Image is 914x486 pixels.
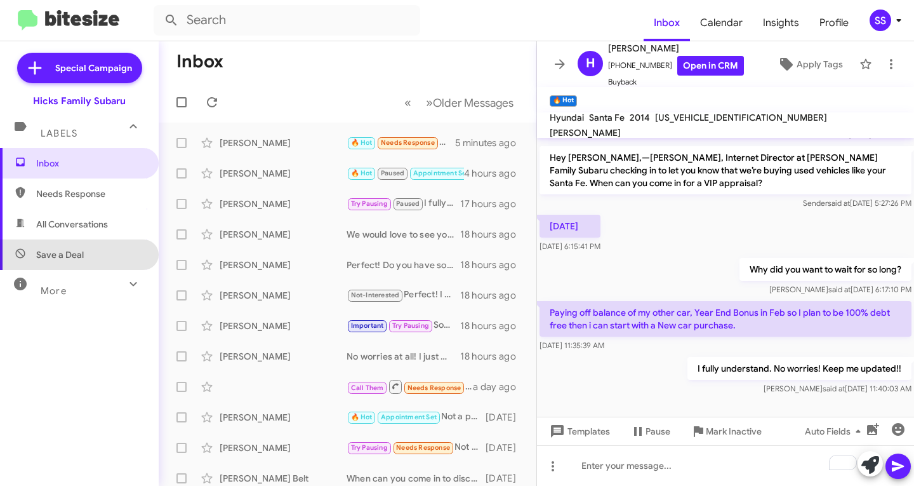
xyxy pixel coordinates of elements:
[220,411,347,424] div: [PERSON_NAME]
[537,420,620,443] button: Templates
[351,413,373,421] span: 🔥 Hot
[351,291,400,299] span: Not-Interested
[753,4,809,41] a: Insights
[396,199,420,208] span: Paused
[608,76,744,88] span: Buyback
[220,228,347,241] div: [PERSON_NAME]
[460,320,526,332] div: 18 hours ago
[828,198,850,208] span: said at
[347,350,460,363] div: No worries at all! I just wanted to see if you were interested in trading up into a newer one maybe!
[797,53,843,76] span: Apply Tags
[433,96,513,110] span: Older Messages
[764,384,911,393] span: [PERSON_NAME] [DATE] 11:40:03 AM
[460,259,526,271] div: 18 hours ago
[347,410,486,424] div: Not a problem. Here let me text you on our other work line and then we can see what we can do for...
[803,198,911,208] span: Sender [DATE] 5:27:26 PM
[392,321,429,330] span: Try Pausing
[540,215,600,238] p: [DATE]
[486,442,526,454] div: [DATE]
[351,384,384,392] span: Call Them
[396,443,450,452] span: Needs Response
[690,4,753,41] span: Calendar
[540,301,911,337] p: Paying off balance of my other car, Year End Bonus in Feb so I plan to be 100% debt free then i c...
[547,420,610,443] span: Templates
[646,420,670,443] span: Pause
[644,4,690,41] a: Inbox
[351,321,384,330] span: Important
[347,379,473,395] div: Inbound Call
[823,384,845,393] span: said at
[33,95,126,107] div: Hicks Family Subaru
[407,384,461,392] span: Needs Response
[486,411,526,424] div: [DATE]
[17,53,142,83] a: Special Campaign
[351,443,388,452] span: Try Pausing
[176,51,223,72] h1: Inbox
[220,289,347,302] div: [PERSON_NAME]
[537,445,914,486] div: To enrich screen reader interactions, please activate Accessibility in Grammarly extension settings
[55,62,132,74] span: Special Campaign
[413,169,469,177] span: Appointment Set
[220,167,347,180] div: [PERSON_NAME]
[828,285,851,294] span: said at
[220,320,347,332] div: [PERSON_NAME]
[859,10,900,31] button: SS
[809,4,859,41] a: Profile
[404,95,411,111] span: «
[677,56,744,76] a: Open in CRM
[220,350,347,363] div: [PERSON_NAME]
[739,258,911,281] p: Why did you want to wait for so long?
[608,41,744,56] span: [PERSON_NAME]
[351,169,373,177] span: 🔥 Hot
[36,218,108,231] span: All Conversations
[381,413,437,421] span: Appointment Set
[220,137,347,149] div: [PERSON_NAME]
[766,53,853,76] button: Apply Tags
[397,90,521,116] nav: Page navigation example
[351,199,388,208] span: Try Pausing
[550,95,577,107] small: 🔥 Hot
[455,137,526,149] div: 5 minutes ago
[36,157,144,170] span: Inbox
[220,472,347,485] div: [PERSON_NAME] Belt
[41,128,77,139] span: Labels
[220,259,347,271] div: [PERSON_NAME]
[655,112,827,123] span: [US_VEHICLE_IDENTIFICATION_NUMBER]
[347,135,455,150] div: Paying off balance of my other car, Year End Bonus in Feb so I plan to be 100% debt free then i c...
[36,187,144,200] span: Needs Response
[805,420,866,443] span: Auto Fields
[418,90,521,116] button: Next
[351,138,373,147] span: 🔥 Hot
[870,10,891,31] div: SS
[460,289,526,302] div: 18 hours ago
[540,341,604,350] span: [DATE] 11:35:39 AM
[680,420,772,443] button: Mark Inactive
[347,259,460,271] div: Perfect! Do you have sometime to come in this week so we can give you a full in person appraisal?
[347,166,464,180] div: 1 [PERSON_NAME] 1:3-5 New International Version Praise to [DEMOGRAPHIC_DATA] for a Living Hope 3 ...
[687,357,911,380] p: I fully understand. No worries! Keep me updated!!
[473,381,526,393] div: a day ago
[540,241,600,251] span: [DATE] 6:15:41 PM
[381,138,435,147] span: Needs Response
[586,53,595,74] span: H
[347,196,460,211] div: I fully understand. No worries! We would love to discuss it then!
[464,167,526,180] div: 4 hours ago
[540,146,911,194] p: Hey [PERSON_NAME],—[PERSON_NAME], Internet Director at [PERSON_NAME] Family Subaru checking in to...
[630,112,650,123] span: 2014
[460,350,526,363] div: 18 hours ago
[397,90,419,116] button: Previous
[347,440,486,455] div: Not yet
[795,420,876,443] button: Auto Fields
[347,318,460,333] div: Sounds great!
[608,56,744,76] span: [PHONE_NUMBER]
[36,248,84,261] span: Save a Deal
[486,472,526,485] div: [DATE]
[220,442,347,454] div: [PERSON_NAME]
[220,198,347,210] div: [PERSON_NAME]
[347,288,460,302] div: Perfect! I hope you have a great rest of your day!!
[769,285,911,294] span: [PERSON_NAME] [DATE] 6:17:10 PM
[706,420,762,443] span: Mark Inactive
[154,5,420,36] input: Search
